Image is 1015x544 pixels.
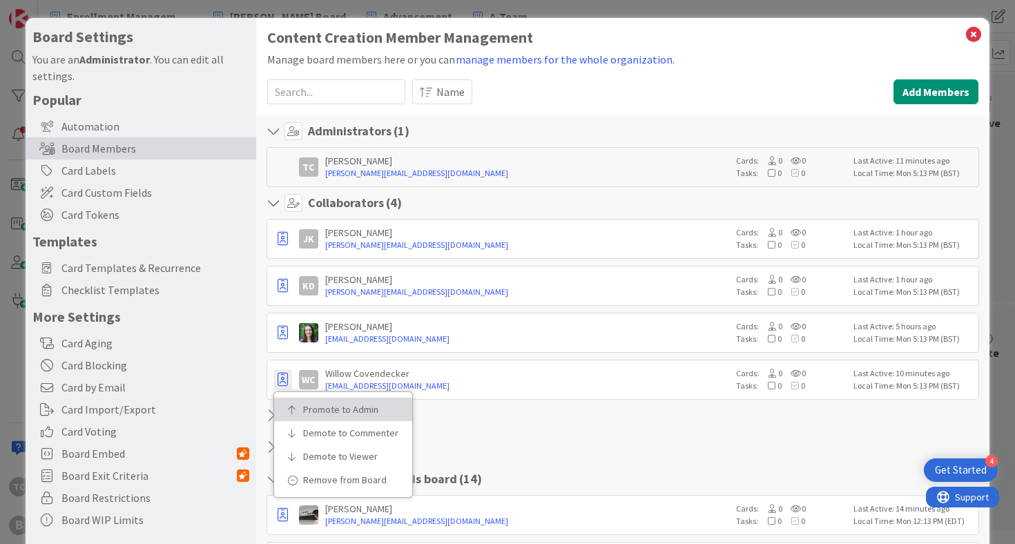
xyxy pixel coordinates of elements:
[736,273,847,286] div: Cards:
[26,398,256,420] div: Card Import/Export
[32,308,249,325] h5: More Settings
[299,276,318,295] div: KD
[782,227,806,237] span: 0
[325,503,730,515] div: [PERSON_NAME]
[325,239,730,251] a: [PERSON_NAME][EMAIL_ADDRESS][DOMAIN_NAME]
[759,321,782,331] span: 0
[325,273,730,286] div: [PERSON_NAME]
[782,380,805,391] span: 0
[758,286,782,297] span: 0
[853,273,974,286] div: Last Active: 1 hour ago
[782,516,805,526] span: 0
[325,286,730,298] a: [PERSON_NAME][EMAIL_ADDRESS][DOMAIN_NAME]
[758,168,782,178] span: 0
[26,509,256,531] div: Board WIP Limits
[782,368,806,378] span: 0
[758,380,782,391] span: 0
[325,515,730,527] a: [PERSON_NAME][EMAIL_ADDRESS][DOMAIN_NAME]
[26,159,256,182] div: Card Labels
[759,368,782,378] span: 0
[394,123,409,139] span: ( 1 )
[61,379,249,396] span: Card by Email
[758,516,782,526] span: 0
[736,380,847,392] div: Tasks:
[782,240,805,250] span: 0
[736,333,847,345] div: Tasks:
[924,458,998,482] div: Open Get Started checklist, remaining modules: 4
[325,367,730,380] div: Willow Covendecker
[853,155,974,167] div: Last Active: 11 minutes ago
[325,380,730,392] a: [EMAIL_ADDRESS][DOMAIN_NAME]
[736,167,847,179] div: Tasks:
[853,515,974,527] div: Local Time: Mon 12:13 PM (EDT)
[299,323,318,342] img: ML
[853,503,974,515] div: Last Active: 14 minutes ago
[29,2,63,19] span: Support
[459,471,482,487] span: ( 14 )
[61,423,249,440] span: Card Voting
[386,195,402,211] span: ( 4 )
[412,79,472,104] button: Name
[853,286,974,298] div: Local Time: Mon 5:13 PM (BST)
[736,367,847,380] div: Cards:
[325,333,730,345] a: [EMAIL_ADDRESS][DOMAIN_NAME]
[299,370,318,389] div: WC
[61,445,237,462] span: Board Embed
[782,168,805,178] span: 0
[267,50,979,68] div: Manage board members here or you can
[853,320,974,333] div: Last Active: 5 hours ago
[436,84,465,100] span: Name
[893,79,978,104] button: Add Members
[935,463,987,477] div: Get Started
[32,51,249,84] div: You are an . You can edit all settings.
[736,226,847,239] div: Cards:
[325,320,730,333] div: [PERSON_NAME]
[308,124,409,139] h4: Administrators
[61,260,249,276] span: Card Templates & Recurrence
[759,155,782,166] span: 0
[758,240,782,250] span: 0
[274,445,412,468] a: Demote to Viewer
[79,52,150,66] b: Administrator
[782,333,805,344] span: 0
[782,155,806,166] span: 0
[61,467,237,484] span: Board Exit Criteria
[325,167,730,179] a: [PERSON_NAME][EMAIL_ADDRESS][DOMAIN_NAME]
[303,428,393,438] p: Demote to Commenter
[325,155,730,167] div: [PERSON_NAME]
[853,380,974,392] div: Local Time: Mon 5:13 PM (BST)
[61,282,249,298] span: Checklist Templates
[853,367,974,380] div: Last Active: 10 minutes ago
[736,515,847,527] div: Tasks:
[853,239,974,251] div: Local Time: Mon 5:13 PM (BST)
[26,137,256,159] div: Board Members
[455,50,675,68] button: manage members for the whole organization.
[782,274,806,284] span: 0
[303,405,393,414] p: Promote to Admin
[985,455,998,467] div: 4
[299,229,318,249] div: JK
[736,239,847,251] div: Tasks:
[26,332,256,354] div: Card Aging
[736,320,847,333] div: Cards:
[299,505,318,525] img: jB
[61,206,249,223] span: Card Tokens
[26,115,256,137] div: Automation
[61,489,249,506] span: Board Restrictions
[325,226,730,239] div: [PERSON_NAME]
[853,226,974,239] div: Last Active: 1 hour ago
[26,354,256,376] div: Card Blocking
[758,333,782,344] span: 0
[267,29,979,46] h1: Content Creation Member Management
[274,468,412,492] a: Remove from Board
[782,503,806,514] span: 0
[853,333,974,345] div: Local Time: Mon 5:13 PM (BST)
[32,91,249,108] h5: Popular
[32,233,249,250] h5: Templates
[736,286,847,298] div: Tasks:
[303,451,393,461] p: Demote to Viewer
[32,28,249,46] h4: Board Settings
[274,398,412,421] a: Promote to Admin
[782,321,806,331] span: 0
[299,157,318,177] div: TC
